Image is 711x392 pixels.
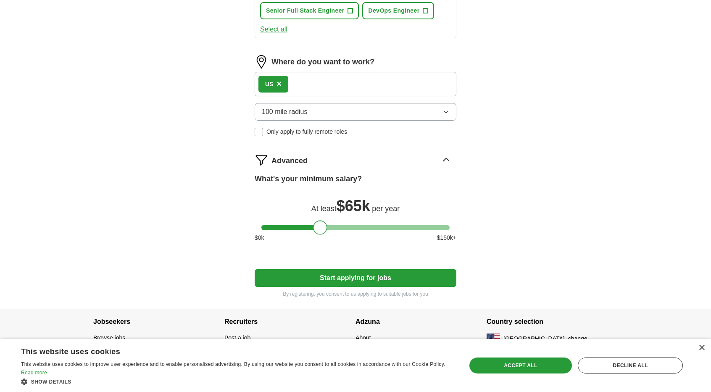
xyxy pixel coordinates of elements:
[372,204,400,213] span: per year
[271,56,374,68] label: Where do you want to work?
[224,334,250,341] a: Post a job
[362,2,434,19] button: DevOps Engineer
[93,334,125,341] a: Browse jobs
[255,290,456,298] p: By registering, you consent to us applying to suitable jobs for you
[266,6,344,15] span: Senior Full Stack Engineer
[255,153,268,167] img: filter
[255,173,362,185] label: What's your minimum salary?
[255,128,263,136] input: Only apply to fully remote roles
[260,24,287,34] button: Select all
[368,6,419,15] span: DevOps Engineer
[487,334,500,344] img: US flag
[311,204,337,213] span: At least
[255,233,264,242] span: $ 0 k
[260,2,359,19] button: Senior Full Stack Engineer
[21,377,453,386] div: Show details
[21,344,432,357] div: This website uses cookies
[698,345,705,351] div: Close
[487,310,618,334] h4: Country selection
[266,127,347,136] span: Only apply to fully remote roles
[255,103,456,121] button: 100 mile radius
[276,79,282,88] span: ×
[568,334,587,343] button: change
[21,370,47,376] a: Read more, opens a new window
[469,358,572,373] div: Accept all
[578,358,683,373] div: Decline all
[271,155,308,167] span: Advanced
[503,334,565,343] span: [GEOGRAPHIC_DATA]
[437,233,456,242] span: $ 150 k+
[262,107,308,117] span: 100 mile radius
[21,361,445,367] span: This website uses cookies to improve user experience and to enable personalised advertising. By u...
[276,78,282,90] button: ×
[355,334,371,341] a: About
[265,80,273,89] div: US
[255,269,456,287] button: Start applying for jobs
[337,197,370,215] span: $ 65k
[255,55,268,69] img: location.png
[31,379,71,385] span: Show details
